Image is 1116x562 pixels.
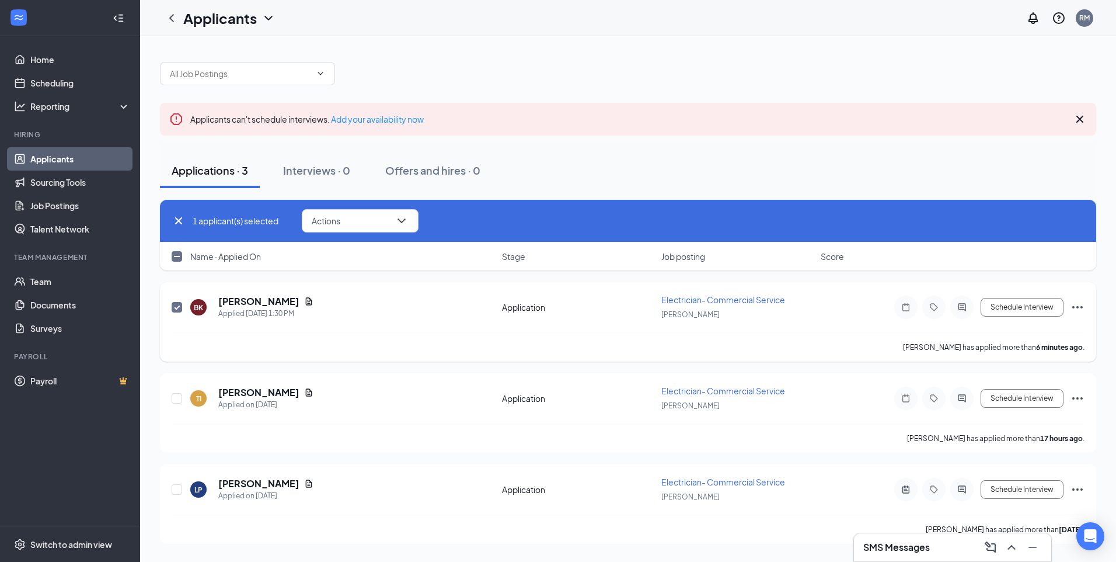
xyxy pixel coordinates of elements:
svg: ActiveChat [955,485,969,494]
svg: ChevronUp [1005,540,1019,554]
svg: WorkstreamLogo [13,12,25,23]
svg: ActiveChat [955,394,969,403]
button: Schedule Interview [981,480,1063,499]
svg: Settings [14,539,26,550]
div: Applied on [DATE] [218,490,313,502]
a: PayrollCrown [30,369,130,393]
svg: ChevronDown [316,69,325,78]
div: Offers and hires · 0 [385,163,480,178]
span: Applicants can't schedule interviews. [190,114,424,124]
svg: ActiveChat [955,303,969,312]
a: Job Postings [30,194,130,217]
svg: Error [169,112,183,126]
svg: Cross [172,214,186,228]
div: Application [502,301,654,313]
h5: [PERSON_NAME] [218,295,299,308]
svg: Tag [927,394,941,403]
a: Documents [30,293,130,317]
button: Schedule Interview [981,298,1063,317]
span: Score [821,251,844,262]
svg: ChevronLeft [165,11,179,25]
div: Open Intercom Messenger [1076,522,1104,550]
svg: Tag [927,485,941,494]
span: Electrician- Commercial Service [661,294,785,305]
button: Minimize [1023,538,1042,557]
span: Job posting [661,251,705,262]
div: TI [196,394,201,404]
svg: Notifications [1026,11,1040,25]
svg: Note [899,394,913,403]
h5: [PERSON_NAME] [218,477,299,490]
h3: SMS Messages [863,541,930,554]
div: Application [502,393,654,404]
div: Team Management [14,252,128,262]
h1: Applicants [183,8,257,28]
span: [PERSON_NAME] [661,401,720,410]
span: Stage [502,251,525,262]
div: Payroll [14,352,128,362]
svg: Ellipses [1070,300,1084,314]
span: Name · Applied On [190,251,261,262]
button: ComposeMessage [981,538,1000,557]
svg: ComposeMessage [984,540,998,554]
div: Switch to admin view [30,539,112,550]
button: ChevronUp [1002,538,1021,557]
svg: Document [304,479,313,488]
svg: Analysis [14,100,26,112]
svg: Minimize [1026,540,1040,554]
input: All Job Postings [170,67,311,80]
svg: Collapse [113,12,124,24]
div: Applications · 3 [172,163,248,178]
span: [PERSON_NAME] [661,310,720,319]
span: Electrician- Commercial Service [661,386,785,396]
div: Applied [DATE] 1:30 PM [218,308,313,320]
a: Home [30,48,130,71]
svg: Document [304,297,313,306]
svg: QuestionInfo [1052,11,1066,25]
b: [DATE] [1059,525,1083,534]
svg: Tag [927,303,941,312]
svg: Cross [1073,112,1087,126]
a: Scheduling [30,71,130,95]
button: ActionsChevronDown [302,209,418,233]
h5: [PERSON_NAME] [218,386,299,399]
svg: Note [899,303,913,312]
a: Sourcing Tools [30,171,130,194]
svg: Document [304,388,313,397]
svg: ChevronDown [261,11,275,25]
div: Application [502,484,654,495]
span: Actions [312,217,340,225]
p: [PERSON_NAME] has applied more than . [926,525,1084,535]
a: Team [30,270,130,293]
svg: Ellipses [1070,391,1084,405]
b: 6 minutes ago [1036,343,1083,352]
span: 1 applicant(s) selected [193,214,278,227]
p: [PERSON_NAME] has applied more than . [907,433,1084,443]
span: [PERSON_NAME] [661,492,720,501]
a: Add your availability now [331,114,424,124]
div: Reporting [30,100,131,112]
a: Talent Network [30,217,130,241]
div: Applied on [DATE] [218,399,313,411]
a: Applicants [30,147,130,171]
b: 17 hours ago [1040,434,1083,443]
svg: ChevronDown [395,214,409,228]
div: RM [1079,13,1090,23]
p: [PERSON_NAME] has applied more than . [903,342,1084,352]
div: BK [194,303,203,313]
button: Schedule Interview [981,389,1063,408]
div: LP [194,485,203,495]
svg: ActiveNote [899,485,913,494]
span: Electrician- Commercial Service [661,477,785,487]
div: Interviews · 0 [283,163,350,178]
a: Surveys [30,317,130,340]
div: Hiring [14,130,128,140]
svg: Ellipses [1070,483,1084,497]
